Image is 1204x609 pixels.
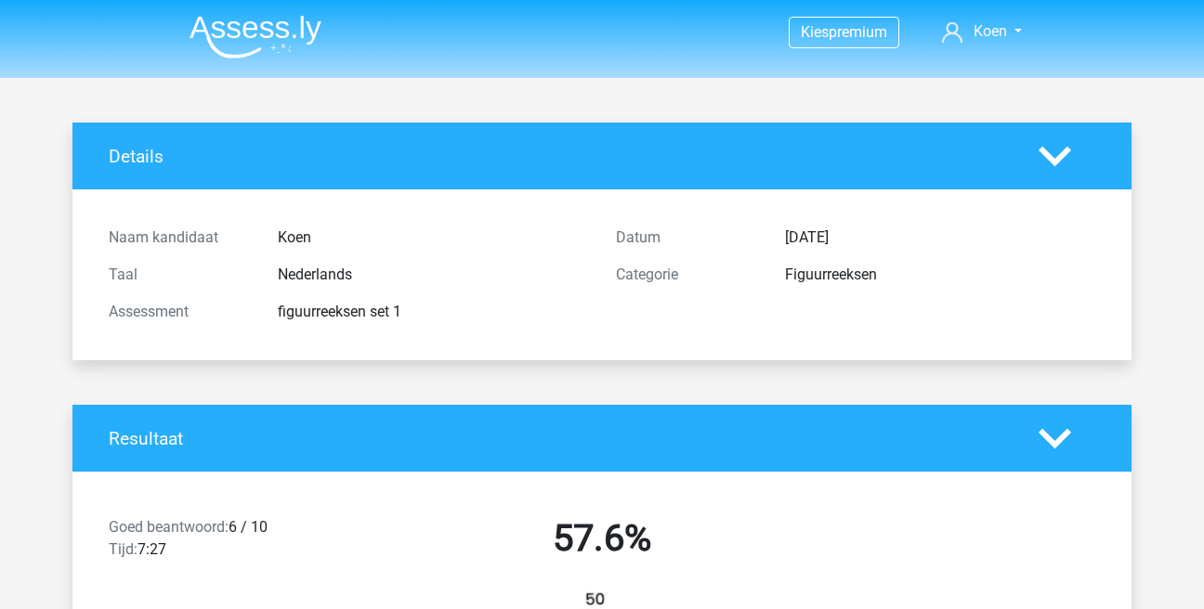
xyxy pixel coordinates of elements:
[190,15,321,58] img: Assessly
[264,301,602,323] div: figuurreeksen set 1
[109,518,229,536] span: Goed beantwoord:
[602,264,771,286] div: Categorie
[109,428,1011,449] h4: Resultaat
[109,146,1011,167] h4: Details
[771,227,1109,249] div: [DATE]
[95,264,264,286] div: Taal
[95,301,264,323] div: Assessment
[935,20,1029,43] a: Koen
[362,516,842,561] h2: 57.6%
[95,227,264,249] div: Naam kandidaat
[790,19,898,45] a: Kiespremium
[264,227,602,249] div: Koen
[801,23,829,41] span: Kies
[602,227,771,249] div: Datum
[95,516,348,568] div: 6 / 10 7:27
[109,540,137,558] span: Tijd:
[264,264,602,286] div: Nederlands
[974,22,1007,40] span: Koen
[771,264,1109,286] div: Figuurreeksen
[829,23,887,41] span: premium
